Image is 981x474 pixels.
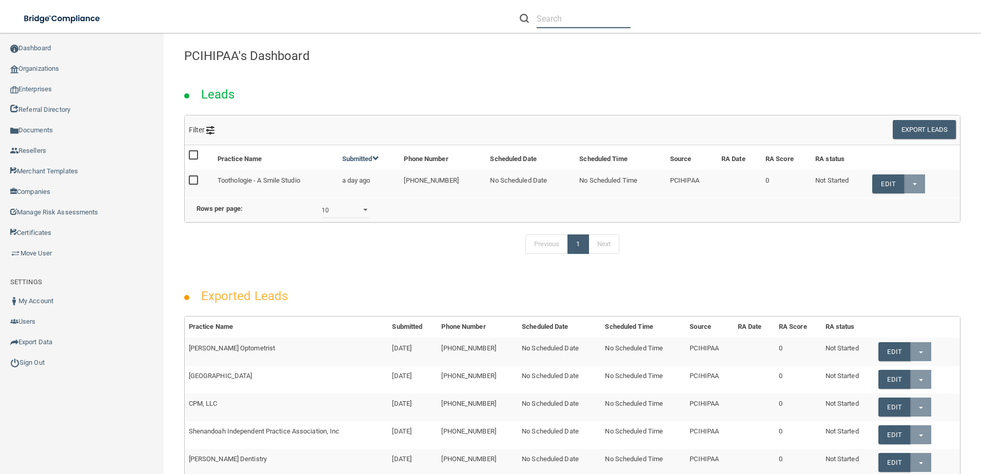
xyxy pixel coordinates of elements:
[601,421,685,449] td: No Scheduled Time
[388,393,437,421] td: [DATE]
[775,421,821,449] td: 0
[10,45,18,53] img: ic_dashboard_dark.d01f4a41.png
[717,145,761,170] th: RA Date
[685,366,733,393] td: PCIHIPAA
[400,145,486,170] th: Phone Number
[893,120,956,139] button: Export Leads
[775,317,821,338] th: RA Score
[213,145,338,170] th: Practice Name
[601,317,685,338] th: Scheduled Time
[518,338,601,365] td: No Scheduled Date
[437,393,518,421] td: [PHONE_NUMBER]
[685,317,733,338] th: Source
[601,366,685,393] td: No Scheduled Time
[666,145,717,170] th: Source
[15,8,110,29] img: bridge_compliance_login_screen.278c3ca4.svg
[518,393,601,421] td: No Scheduled Date
[185,338,388,365] td: [PERSON_NAME] Optometrist
[811,145,868,170] th: RA status
[518,317,601,338] th: Scheduled Date
[10,276,42,288] label: SETTINGS
[388,338,437,365] td: [DATE]
[437,421,518,449] td: [PHONE_NUMBER]
[821,317,875,338] th: RA status
[10,147,18,155] img: ic_reseller.de258add.png
[821,366,875,393] td: Not Started
[821,338,875,365] td: Not Started
[10,338,18,346] img: icon-export.b9366987.png
[575,170,666,197] td: No Scheduled Time
[761,145,811,170] th: RA Score
[486,170,575,197] td: No Scheduled Date
[10,318,18,326] img: icon-users.e205127d.png
[878,453,910,472] a: Edit
[525,234,568,254] a: Previous
[486,145,575,170] th: Scheduled Date
[872,174,904,193] a: Edit
[761,170,811,197] td: 0
[185,393,388,421] td: CPM, LLC
[878,342,910,361] a: Edit
[685,393,733,421] td: PCIHIPAA
[184,49,960,63] h4: PCIHIPAA's Dashboard
[388,421,437,449] td: [DATE]
[775,338,821,365] td: 0
[213,170,338,197] td: Toothologie - A Smile Studio
[10,248,21,259] img: briefcase.64adab9b.png
[185,317,388,338] th: Practice Name
[878,398,910,417] a: Edit
[601,393,685,421] td: No Scheduled Time
[189,126,215,134] span: Filter
[342,155,379,163] a: Submitted
[437,338,518,365] td: [PHONE_NUMBER]
[197,205,243,212] b: Rows per page:
[537,9,631,28] input: Search
[10,65,18,73] img: organization-icon.f8decf85.png
[10,127,18,135] img: icon-documents.8dae5593.png
[185,366,388,393] td: [GEOGRAPHIC_DATA]
[878,370,910,389] a: Edit
[575,145,666,170] th: Scheduled Time
[400,170,486,197] td: [PHONE_NUMBER]
[775,393,821,421] td: 0
[338,170,400,197] td: a day ago
[601,338,685,365] td: No Scheduled Time
[666,170,717,197] td: PCIHIPAA
[821,393,875,421] td: Not Started
[685,338,733,365] td: PCIHIPAA
[388,317,437,338] th: Submitted
[520,14,529,23] img: ic-search.3b580494.png
[10,358,19,367] img: ic_power_dark.7ecde6b1.png
[191,80,245,109] h2: Leads
[567,234,588,254] a: 1
[10,297,18,305] img: ic_user_dark.df1a06c3.png
[518,366,601,393] td: No Scheduled Date
[388,366,437,393] td: [DATE]
[775,366,821,393] td: 0
[10,86,18,93] img: enterprise.0d942306.png
[185,421,388,449] td: Shenandoah Independent Practice Association, Inc
[803,401,969,442] iframe: Drift Widget Chat Controller
[518,421,601,449] td: No Scheduled Date
[734,317,775,338] th: RA Date
[685,421,733,449] td: PCIHIPAA
[588,234,619,254] a: Next
[206,126,214,134] img: icon-filter@2x.21656d0b.png
[191,282,298,310] h2: Exported Leads
[811,170,868,197] td: Not Started
[437,366,518,393] td: [PHONE_NUMBER]
[437,317,518,338] th: Phone Number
